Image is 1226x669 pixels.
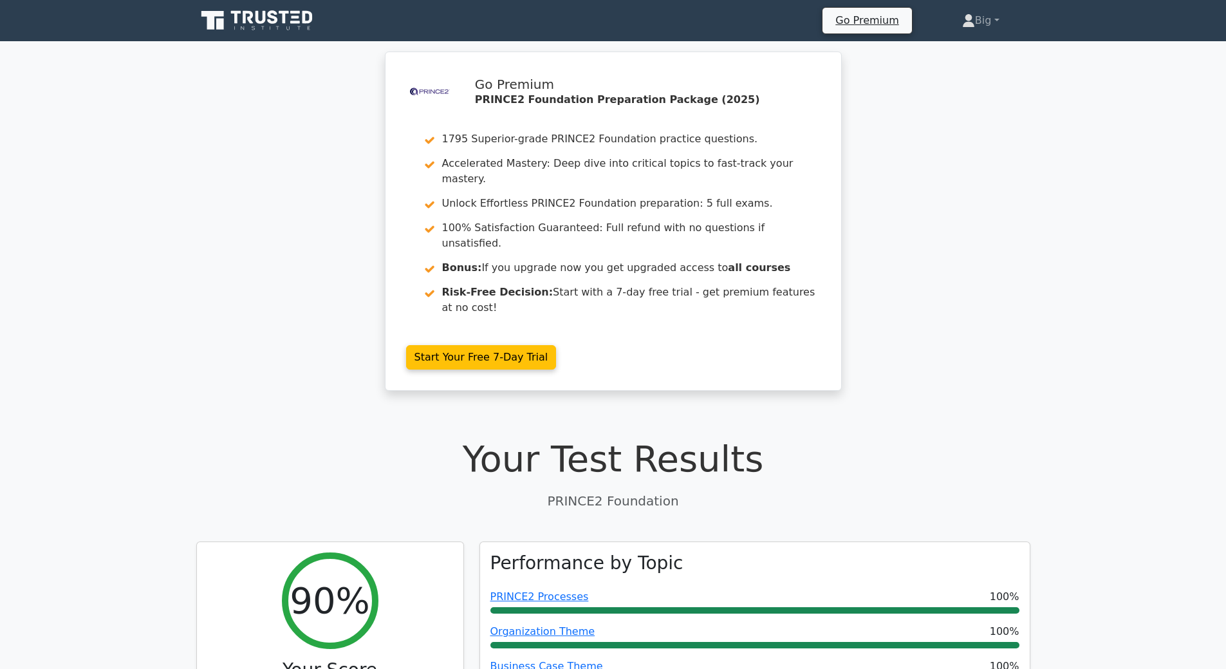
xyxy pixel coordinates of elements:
[196,437,1030,480] h1: Your Test Results
[406,345,557,370] a: Start Your Free 7-Day Trial
[931,8,1030,33] a: Big
[490,552,683,574] h3: Performance by Topic
[490,590,589,603] a: PRINCE2 Processes
[828,12,906,29] a: Go Premium
[490,625,595,637] a: Organization Theme
[196,491,1030,511] p: PRINCE2 Foundation
[990,589,1019,605] span: 100%
[290,579,369,622] h2: 90%
[990,624,1019,639] span: 100%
